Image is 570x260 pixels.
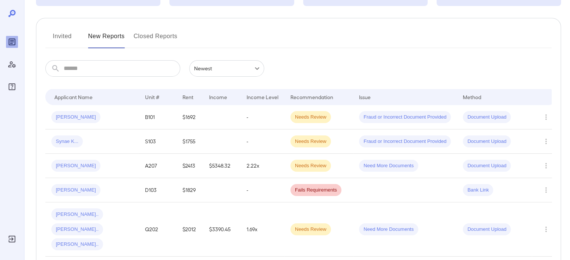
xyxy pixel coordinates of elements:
div: FAQ [6,81,18,93]
button: Row Actions [540,184,552,196]
td: - [241,105,284,129]
td: $1755 [177,129,203,154]
div: Manage Users [6,58,18,70]
span: [PERSON_NAME].. [51,211,103,218]
span: Needs Review [290,226,331,233]
button: New Reports [88,30,125,48]
div: Newest [189,60,264,77]
div: Income Level [247,92,278,101]
span: [PERSON_NAME].. [51,241,103,248]
span: Needs Review [290,114,331,121]
div: Method [463,92,481,101]
td: $3390.45 [203,202,241,257]
span: [PERSON_NAME] [51,162,100,169]
button: Closed Reports [134,30,178,48]
td: $1692 [177,105,203,129]
span: Needs Review [290,138,331,145]
button: Invited [45,30,79,48]
div: Log Out [6,233,18,245]
td: - [241,129,284,154]
td: $5348.32 [203,154,241,178]
span: Fraud or Incorrect Document Provided [359,114,451,121]
span: Need More Documents [359,162,418,169]
td: 2.22x [241,154,284,178]
span: [PERSON_NAME] [51,187,100,194]
td: S103 [139,129,177,154]
span: Fraud or Incorrect Document Provided [359,138,451,145]
td: $2413 [177,154,203,178]
span: Document Upload [463,114,511,121]
span: Document Upload [463,162,511,169]
button: Row Actions [540,160,552,172]
div: Rent [183,92,194,101]
span: Document Upload [463,138,511,145]
div: Income [209,92,227,101]
span: Document Upload [463,226,511,233]
td: D103 [139,178,177,202]
td: $2012 [177,202,203,257]
span: [PERSON_NAME].. [51,226,103,233]
div: Applicant Name [54,92,93,101]
button: Row Actions [540,135,552,147]
span: Need More Documents [359,226,418,233]
span: Synae K... [51,138,83,145]
button: Row Actions [540,223,552,235]
div: Reports [6,36,18,48]
td: 1.69x [241,202,284,257]
div: Recommendation [290,92,333,101]
td: A207 [139,154,177,178]
td: B101 [139,105,177,129]
span: [PERSON_NAME] [51,114,100,121]
div: Issue [359,92,371,101]
span: Needs Review [290,162,331,169]
td: $1829 [177,178,203,202]
span: Fails Requirements [290,187,341,194]
td: Q202 [139,202,177,257]
span: Bank Link [463,187,493,194]
button: Row Actions [540,111,552,123]
div: Unit # [145,92,159,101]
td: - [241,178,284,202]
